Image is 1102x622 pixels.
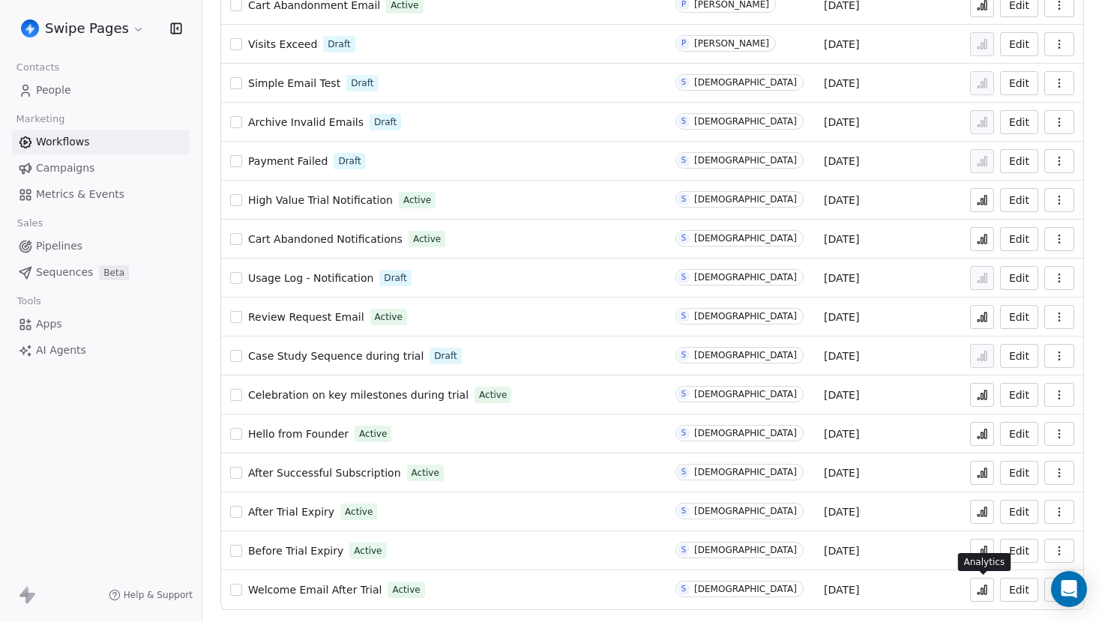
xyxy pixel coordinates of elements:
[248,116,364,128] span: Archive Invalid Emails
[694,584,797,594] div: [DEMOGRAPHIC_DATA]
[384,271,406,285] span: Draft
[824,37,859,52] span: [DATE]
[694,428,797,438] div: [DEMOGRAPHIC_DATA]
[10,212,49,235] span: Sales
[824,76,859,91] span: [DATE]
[248,38,317,50] span: Visits Exceed
[694,194,797,205] div: [DEMOGRAPHIC_DATA]
[99,265,129,280] span: Beta
[681,232,686,244] div: S
[18,16,148,41] button: Swipe Pages
[248,350,424,362] span: Case Study Sequence during trial
[338,154,361,168] span: Draft
[824,348,859,363] span: [DATE]
[12,260,190,285] a: SequencesBeta
[824,115,859,130] span: [DATE]
[681,193,686,205] div: S
[694,467,797,477] div: [DEMOGRAPHIC_DATA]
[354,544,382,558] span: Active
[248,311,364,323] span: Review Request Email
[1000,500,1038,524] button: Edit
[681,271,686,283] div: S
[36,316,62,332] span: Apps
[681,505,686,517] div: S
[694,272,797,283] div: [DEMOGRAPHIC_DATA]
[248,426,349,441] a: Hello from Founder
[1000,383,1038,407] button: Edit
[248,77,340,89] span: Simple Email Test
[1000,266,1038,290] button: Edit
[392,583,420,597] span: Active
[681,544,686,556] div: S
[248,348,424,363] a: Case Study Sequence during trial
[248,272,373,284] span: Usage Log - Notification
[1000,461,1038,485] a: Edit
[124,589,193,601] span: Help & Support
[248,76,340,91] a: Simple Email Test
[964,556,1005,568] p: Analytics
[681,310,686,322] div: S
[248,545,343,557] span: Before Trial Expiry
[694,350,797,360] div: [DEMOGRAPHIC_DATA]
[694,506,797,516] div: [DEMOGRAPHIC_DATA]
[1000,539,1038,563] button: Edit
[1000,188,1038,212] button: Edit
[1000,422,1038,446] button: Edit
[681,154,686,166] div: S
[248,232,403,247] a: Cart Abandoned Notifications
[36,187,124,202] span: Metrics & Events
[36,238,82,254] span: Pipelines
[375,310,403,324] span: Active
[12,338,190,363] a: AI Agents
[12,234,190,259] a: Pipelines
[248,465,401,480] a: After Successful Subscription
[248,271,373,286] a: Usage Log - Notification
[248,582,382,597] a: Welcome Email After Trial
[21,19,39,37] img: user_01J93QE9VH11XXZQZDP4TWZEES.jpg
[694,155,797,166] div: [DEMOGRAPHIC_DATA]
[681,466,686,478] div: S
[1000,344,1038,368] button: Edit
[359,427,387,441] span: Active
[248,543,343,558] a: Before Trial Expiry
[1000,149,1038,173] a: Edit
[1000,305,1038,329] button: Edit
[248,193,393,208] a: High Value Trial Notification
[824,271,859,286] span: [DATE]
[681,388,686,400] div: S
[824,426,859,441] span: [DATE]
[328,37,350,51] span: Draft
[12,130,190,154] a: Workflows
[1051,571,1087,607] div: Open Intercom Messenger
[403,193,431,207] span: Active
[36,134,90,150] span: Workflows
[1000,227,1038,251] button: Edit
[36,160,94,176] span: Campaigns
[374,115,397,129] span: Draft
[248,233,403,245] span: Cart Abandoned Notifications
[681,115,686,127] div: S
[12,182,190,207] a: Metrics & Events
[824,232,859,247] span: [DATE]
[824,154,859,169] span: [DATE]
[10,56,66,79] span: Contacts
[248,115,364,130] a: Archive Invalid Emails
[248,37,317,52] a: Visits Exceed
[10,290,47,312] span: Tools
[1000,578,1038,602] button: Edit
[694,545,797,555] div: [DEMOGRAPHIC_DATA]
[824,504,859,519] span: [DATE]
[248,387,469,402] a: Celebration on key milestones during trial
[248,467,401,479] span: After Successful Subscription
[824,582,859,597] span: [DATE]
[1000,110,1038,134] button: Edit
[1000,71,1038,95] button: Edit
[10,108,71,130] span: Marketing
